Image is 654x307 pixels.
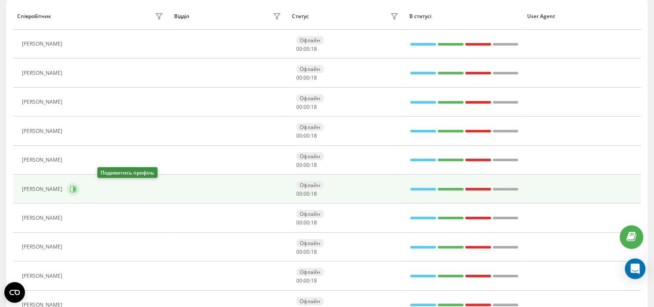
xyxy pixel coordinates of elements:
div: : : [296,133,317,139]
div: Відділ [174,13,189,19]
span: 00 [304,74,310,81]
div: : : [296,75,317,81]
div: [PERSON_NAME] [22,99,64,105]
span: 18 [311,103,317,111]
div: : : [296,46,317,52]
div: Подивитись профіль [97,167,157,178]
div: Open Intercom Messenger [625,258,645,279]
span: 00 [296,161,302,169]
span: 00 [296,190,302,197]
div: [PERSON_NAME] [22,41,64,47]
span: 00 [296,277,302,284]
span: 18 [311,277,317,284]
span: 18 [311,45,317,52]
div: [PERSON_NAME] [22,244,64,250]
div: : : [296,249,317,255]
div: [PERSON_NAME] [22,273,64,279]
div: Офлайн [296,65,324,73]
div: Офлайн [296,94,324,102]
span: 00 [304,190,310,197]
span: 00 [296,219,302,226]
button: Open CMP widget [4,282,25,303]
div: Офлайн [296,123,324,131]
span: 00 [296,248,302,255]
div: : : [296,162,317,168]
div: : : [296,278,317,284]
div: Статус [292,13,309,19]
span: 18 [311,74,317,81]
span: 00 [304,45,310,52]
span: 00 [304,277,310,284]
span: 00 [296,45,302,52]
div: : : [296,104,317,110]
span: 00 [304,132,310,139]
div: Офлайн [296,152,324,160]
span: 18 [311,161,317,169]
span: 00 [296,132,302,139]
div: [PERSON_NAME] [22,70,64,76]
div: [PERSON_NAME] [22,215,64,221]
span: 00 [296,103,302,111]
div: Офлайн [296,210,324,218]
span: 00 [304,103,310,111]
div: Офлайн [296,239,324,247]
div: Офлайн [296,297,324,305]
div: User Agent [527,13,637,19]
span: 18 [311,190,317,197]
div: [PERSON_NAME] [22,128,64,134]
div: Офлайн [296,36,324,44]
div: Співробітник [17,13,51,19]
span: 18 [311,219,317,226]
div: В статусі [409,13,519,19]
span: 18 [311,132,317,139]
div: : : [296,191,317,197]
span: 00 [304,219,310,226]
span: 00 [296,74,302,81]
div: Офлайн [296,181,324,189]
span: 00 [304,161,310,169]
div: [PERSON_NAME] [22,186,64,192]
span: 18 [311,248,317,255]
div: [PERSON_NAME] [22,157,64,163]
span: 00 [304,248,310,255]
div: : : [296,220,317,226]
div: Офлайн [296,268,324,276]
